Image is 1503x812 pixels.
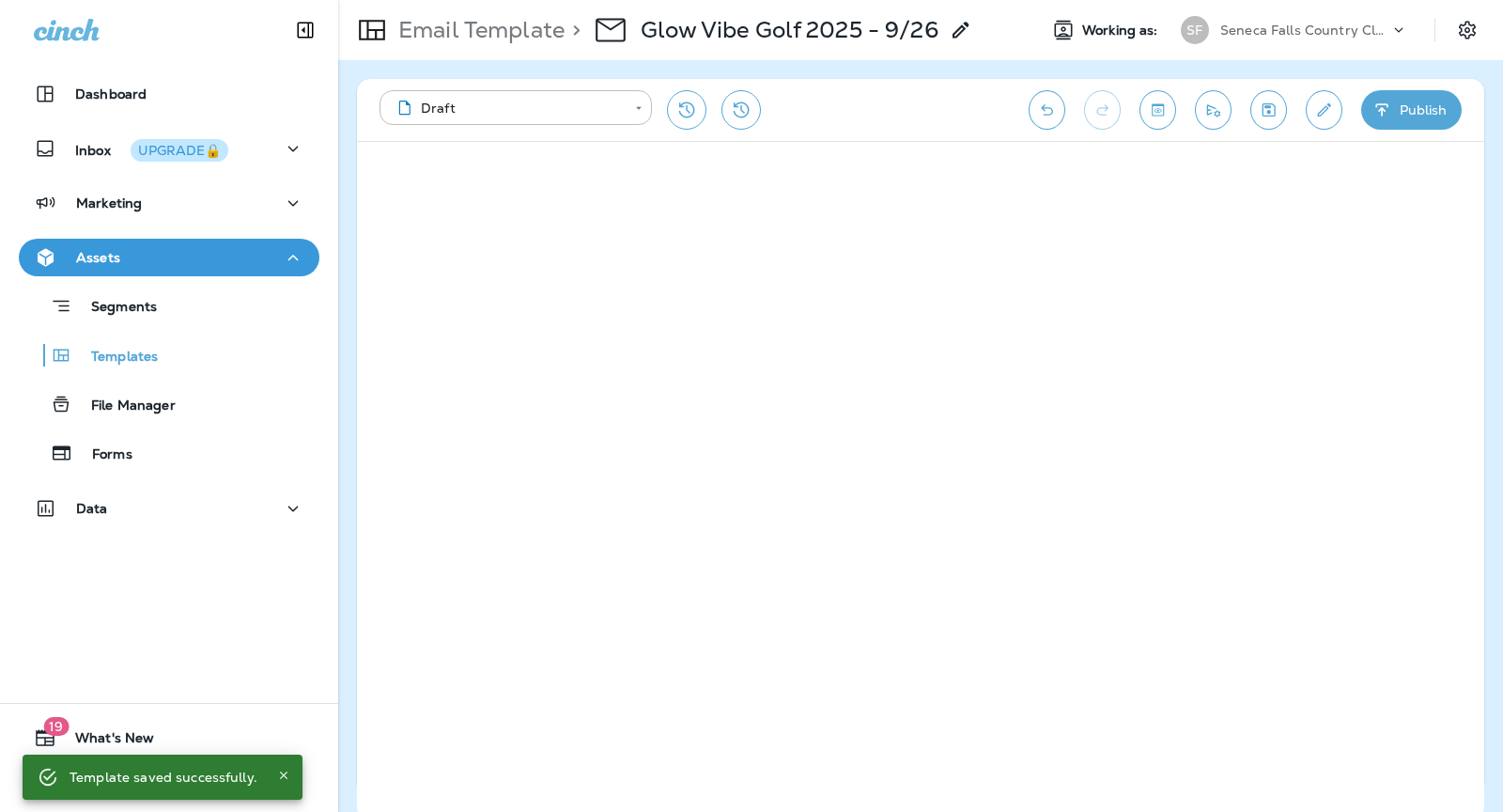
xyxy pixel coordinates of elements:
[19,433,319,473] button: Forms
[1250,90,1287,130] button: Save
[19,336,319,375] button: Templates
[19,75,319,113] button: Dashboard
[1306,90,1342,130] button: Edit details
[43,717,69,736] span: 19
[721,90,761,130] button: View Changelog
[19,286,319,326] button: Segments
[19,384,319,424] button: File Manager
[641,16,938,44] p: Glow Vibe Golf 2025 - 9/26
[565,16,581,44] p: >
[1082,23,1162,39] span: Working as:
[19,764,319,802] button: Support
[19,130,319,167] button: InboxUPGRADE🔒
[76,250,120,265] p: Assets
[138,144,221,157] div: UPGRADE🔒
[75,86,147,101] p: Dashboard
[1195,90,1232,130] button: Send test email
[1181,16,1209,44] div: SF
[56,730,154,753] span: What's New
[391,16,565,44] p: Email Template
[72,299,157,318] p: Segments
[73,446,132,464] p: Forms
[19,490,319,527] button: Data
[75,139,228,159] p: Inbox
[72,349,158,367] p: Templates
[279,11,332,49] button: Collapse Sidebar
[131,139,228,162] button: UPGRADE🔒
[1139,90,1176,130] button: Toggle preview
[76,195,142,211] p: Marketing
[667,90,706,130] button: Restore from previous version
[19,719,319,757] button: 19What's New
[1450,13,1484,47] button: Settings
[19,239,319,276] button: Assets
[1361,90,1462,130] button: Publish
[393,99,622,117] div: Draft
[76,501,108,516] p: Data
[70,760,257,794] div: Template saved successfully.
[72,398,176,415] p: File Manager
[1029,90,1065,130] button: Undo
[1220,23,1389,38] p: Seneca Falls Country Club
[19,184,319,222] button: Marketing
[272,764,295,787] button: Close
